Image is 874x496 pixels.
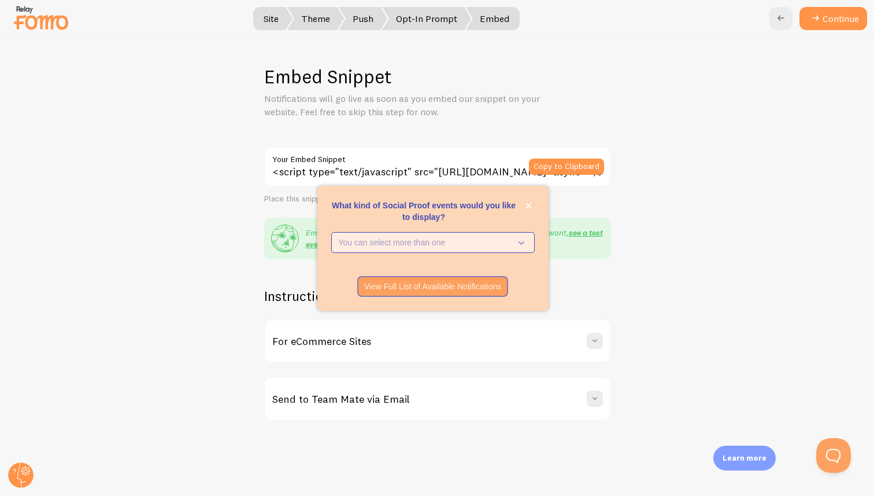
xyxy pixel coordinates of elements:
[331,232,535,253] button: You can select more than one
[523,200,535,212] button: close,
[264,65,611,89] h1: Embed Snippet
[272,392,410,406] h3: Send to Team Mate via Email
[272,335,371,348] h3: For eCommerce Sites
[264,287,611,305] h2: Instructions
[723,453,766,464] p: Learn more
[357,276,509,297] button: View Full List of Available Notifications
[331,200,535,223] p: What kind of Social Proof events would you like to display?
[264,194,611,204] div: Place this snippet of code just before </head> tag of your website
[713,446,776,471] div: Learn more
[264,146,611,166] label: Your Embed Snippet
[317,186,549,311] div: What kind of Social Proof events would you like to display?
[529,159,604,175] button: Copy to Clipboard
[339,237,511,248] p: You can select more than one
[364,281,502,292] p: View Full List of Available Notifications
[306,227,603,249] a: see a test event on your site
[12,3,70,32] img: fomo-relay-logo-orange.svg
[306,227,604,250] p: Embed Snippet found! Fomo is up and running on your site. If you want, that's only visible to you.
[816,438,851,473] iframe: Help Scout Beacon - Open
[264,92,542,119] p: Notifications will go live as soon as you embed our snippet on your website. Feel free to skip th...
